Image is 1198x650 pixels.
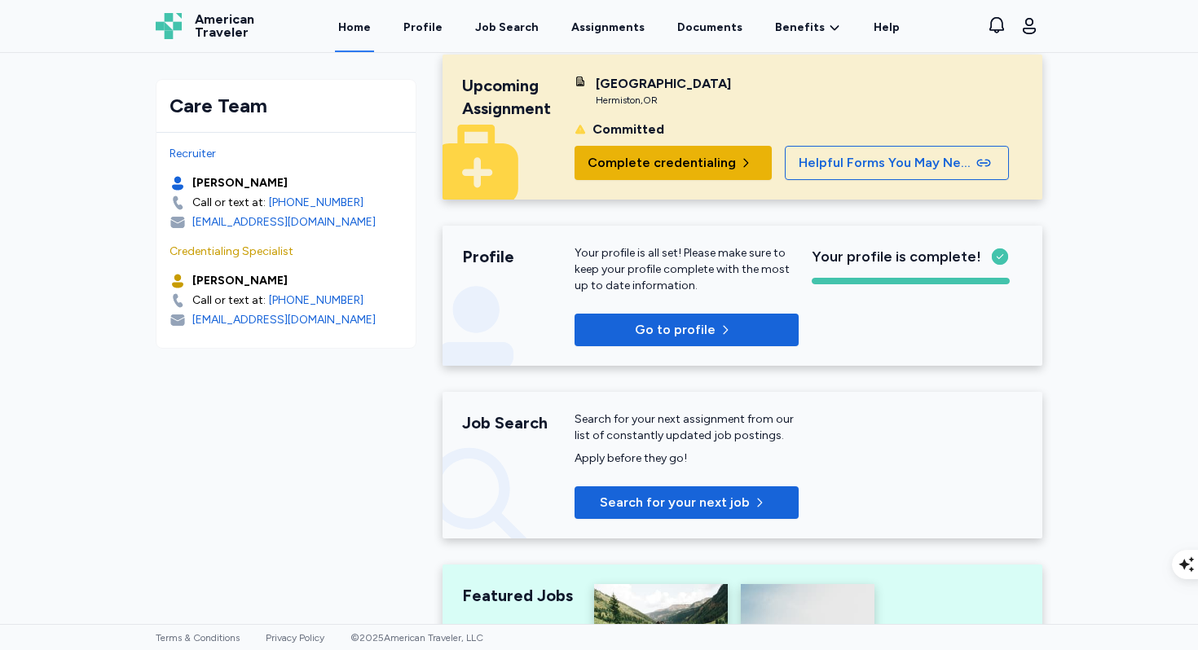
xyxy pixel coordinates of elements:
[156,632,240,643] a: Terms & Conditions
[266,632,324,643] a: Privacy Policy
[462,245,575,268] div: Profile
[170,244,403,260] div: Credentialing Specialist
[192,273,288,289] div: [PERSON_NAME]
[156,13,182,39] img: Logo
[588,153,736,173] span: Complete credentialing
[596,74,731,94] div: [GEOGRAPHIC_DATA]
[335,2,374,52] a: Home
[269,195,363,211] a: [PHONE_NUMBER]
[269,292,363,309] a: [PHONE_NUMBER]
[170,93,403,119] div: Care Team
[192,292,266,309] div: Call or text at:
[812,245,981,268] span: Your profile is complete!
[575,245,799,294] p: Your profile is all set! Please make sure to keep your profile complete with the most up to date ...
[192,195,266,211] div: Call or text at:
[775,20,825,36] span: Benefits
[575,411,799,444] div: Search for your next assignment from our list of constantly updated job postings.
[575,486,799,519] button: Search for your next job
[575,450,799,467] div: Apply before they go!
[785,146,1009,180] button: Helpful Forms You May Need
[596,94,731,107] div: Hermiston , OR
[195,13,254,39] span: American Traveler
[462,74,575,120] div: Upcoming Assignment
[799,153,973,173] span: Helpful Forms You May Need
[462,411,575,434] div: Job Search
[475,20,539,36] div: Job Search
[592,120,664,139] div: Committed
[635,320,716,340] p: Go to profile
[170,146,403,162] div: Recruiter
[462,584,575,607] div: Featured Jobs
[775,20,841,36] a: Benefits
[600,493,750,512] span: Search for your next job
[192,175,288,191] div: [PERSON_NAME]
[350,632,483,643] span: © 2025 American Traveler, LLC
[192,312,376,328] div: [EMAIL_ADDRESS][DOMAIN_NAME]
[575,146,772,180] button: Complete credentialing
[575,314,799,346] button: Go to profile
[192,214,376,231] div: [EMAIL_ADDRESS][DOMAIN_NAME]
